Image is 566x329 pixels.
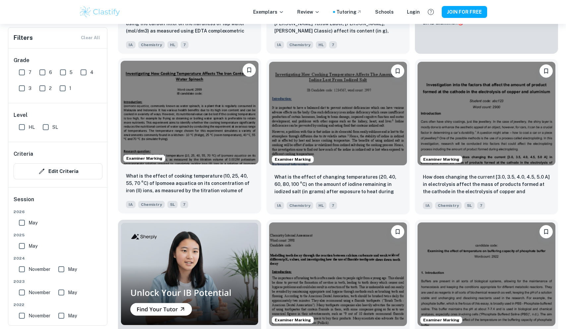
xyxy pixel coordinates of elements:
[274,173,402,196] p: What is the effect of changing temperatures (20, 40, 60, 80, 100 °C) on the amount of iodine rema...
[28,266,50,273] span: November
[421,317,462,323] span: Examiner Marking
[28,219,37,226] span: May
[316,41,326,48] span: HL
[458,20,463,26] span: 🎯
[425,6,436,18] button: Help and Feedback
[14,111,102,119] h6: Level
[90,69,93,76] span: 4
[167,201,178,208] span: SL
[28,242,37,250] span: May
[329,202,337,209] span: 7
[329,41,337,48] span: 7
[423,202,432,209] span: IA
[49,85,52,92] span: 2
[375,8,394,16] a: Schools
[126,41,136,48] span: IA
[79,5,121,19] img: Clastify logo
[391,64,404,78] button: Please log in to bookmark exemplars
[28,289,50,296] span: November
[418,62,555,165] img: Chemistry IA example thumbnail: How does changing the current [3.0, 3.5,
[70,69,73,76] span: 5
[274,41,284,48] span: IA
[49,69,52,76] span: 6
[274,202,284,209] span: IA
[118,59,261,214] a: Examiner MarkingPlease log in to bookmark exemplarsWhat is the effect of cooking temperature (10,...
[14,163,102,179] button: Edit Criteria
[126,172,253,195] p: What is the effect of cooking temperature (10, 25, 40, 55, 70 °C) of Ipomoea aquatica on its conc...
[539,64,553,78] button: Please log in to bookmark exemplars
[539,225,553,238] button: Please log in to bookmark exemplars
[421,156,462,162] span: Examiner Marking
[243,63,256,77] button: Please log in to bookmark exemplars
[28,85,31,92] span: 3
[423,173,550,196] p: How does changing the current [3.0, 3.5, 4.0, 4.5, 5.0 A] in electrolysis affect the mass of prod...
[52,123,58,131] span: SL
[28,312,50,319] span: November
[272,317,313,323] span: Examiner Marking
[269,62,407,165] img: Chemistry IA example thumbnail: What is the effect of changing temperatu
[124,155,165,161] span: Examiner Marking
[121,61,258,164] img: Chemistry IA example thumbnail: What is the effect of cooking temperatur
[14,33,33,42] h6: Filters
[418,222,555,326] img: Chemistry IA example thumbnail: What is the effect of the temperature (3
[14,209,102,215] span: 2026
[121,222,258,325] img: Thumbnail
[407,8,420,16] a: Login
[14,302,102,308] span: 2022
[14,56,102,64] h6: Grade
[266,59,410,214] a: Examiner MarkingPlease log in to bookmark exemplarsWhat is the effect of changing temperatures (2...
[126,201,136,208] span: IA
[391,225,404,238] button: Please log in to bookmark exemplars
[14,232,102,238] span: 2025
[14,279,102,285] span: 2023
[287,202,313,209] span: Chemistry
[253,8,284,16] p: Exemplars
[167,41,178,48] span: HL
[28,123,35,131] span: HL
[464,202,475,209] span: SL
[138,41,165,48] span: Chemistry
[287,41,313,48] span: Chemistry
[269,222,407,326] img: Chemistry IA example thumbnail: How does the pKa value of certain weak a
[180,201,188,208] span: 7
[28,69,31,76] span: 7
[68,289,77,296] span: May
[14,255,102,261] span: 2024
[69,85,71,92] span: 1
[14,196,102,209] h6: Session
[14,150,33,158] h6: Criteria
[68,312,77,319] span: May
[68,266,77,273] span: May
[297,8,320,16] p: Review
[181,41,189,48] span: 7
[336,8,362,16] a: Tutoring
[316,202,326,209] span: HL
[415,59,558,214] a: Examiner MarkingPlease log in to bookmark exemplarsHow does changing the current [3.0, 3.5, 4.0, ...
[477,202,485,209] span: 7
[272,156,313,162] span: Examiner Marking
[138,201,165,208] span: Chemistry
[442,6,487,18] button: JOIN FOR FREE
[435,202,462,209] span: Chemistry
